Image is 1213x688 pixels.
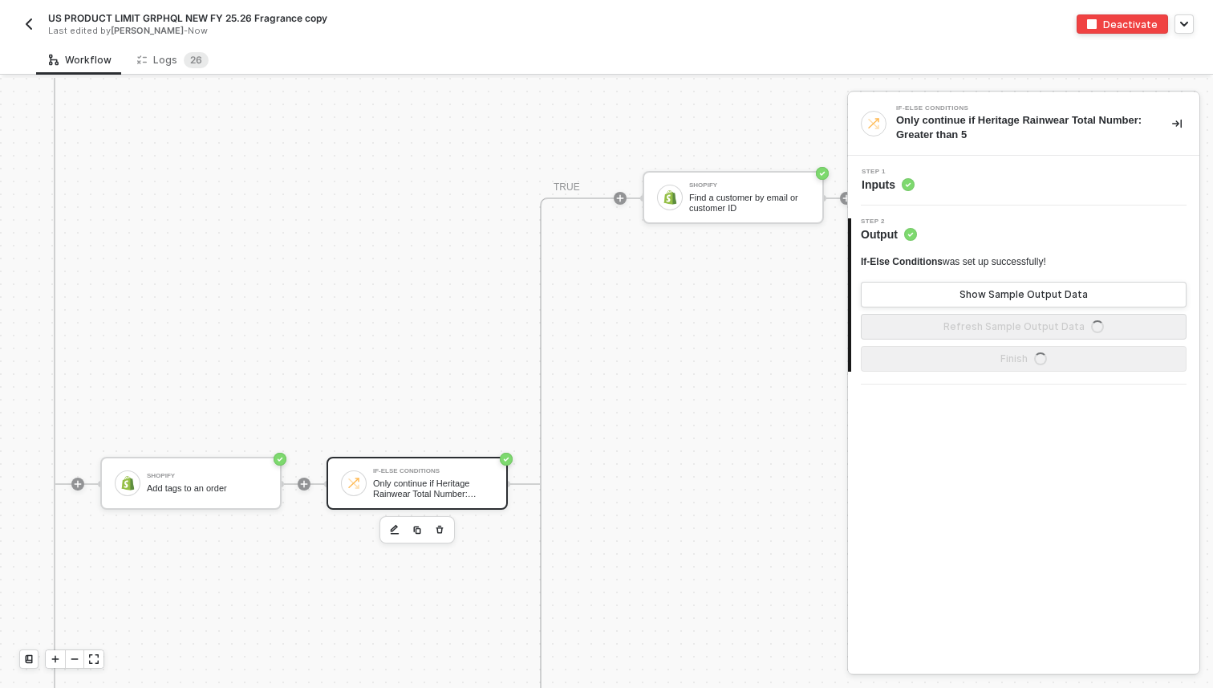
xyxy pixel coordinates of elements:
div: TRUE [554,180,580,195]
div: If-Else Conditions [896,105,1137,112]
div: If-Else Conditions [373,468,493,474]
span: icon-play [842,193,851,203]
span: Inputs [862,177,915,193]
span: icon-success-page [816,167,829,180]
img: icon [663,190,677,205]
span: icon-play [299,479,309,489]
button: Finishicon-loader [861,346,1187,372]
span: Step 2 [861,218,917,225]
span: icon-expand [89,654,99,664]
img: deactivate [1087,19,1097,29]
sup: 26 [184,52,209,68]
span: [PERSON_NAME] [111,25,184,36]
button: Refresh Sample Output Dataicon-loader [861,314,1187,340]
span: US PRODUCT LIMIT GRPHQL NEW FY 25.26 Fragrance copy [48,11,327,25]
div: Last edited by - Now [48,25,570,37]
span: icon-play [615,193,625,203]
button: deactivateDeactivate [1077,14,1168,34]
span: icon-collapse-right [1172,119,1182,128]
div: Shopify [689,182,809,189]
span: icon-play [51,654,60,664]
div: was set up successfully! [861,255,1046,269]
div: Deactivate [1103,18,1158,31]
div: Only continue if Heritage Rainwear Total Number: Greater than 5 [896,113,1146,142]
div: Only continue if Heritage Rainwear Total Number: Greater than 5 [373,478,493,499]
div: Workflow [49,54,112,67]
button: back [19,14,39,34]
span: 6 [196,54,202,66]
div: Step 1Inputs [848,169,1199,193]
img: back [22,18,35,31]
div: Step 2Output If-Else Conditionswas set up successfully!Show Sample Output DataRefresh Sample Outp... [848,218,1199,372]
img: edit-cred [390,524,400,535]
div: Add tags to an order [147,483,267,494]
img: icon [347,476,361,491]
div: Show Sample Output Data [959,288,1088,301]
img: integration-icon [866,116,881,131]
button: Show Sample Output Data [861,282,1187,307]
button: copy-block [408,520,427,539]
span: 2 [190,54,196,66]
div: Find a customer by email or customer ID [689,193,809,213]
span: icon-minus [70,654,79,664]
span: icon-success-page [274,453,286,466]
span: Output [861,226,917,242]
img: copy-block [412,525,422,535]
span: If-Else Conditions [861,256,943,267]
span: icon-success-page [500,453,513,466]
div: Shopify [147,473,267,479]
div: Logs [137,52,209,68]
img: icon [120,476,135,491]
span: icon-play [73,479,83,489]
span: Step 1 [862,169,915,175]
button: edit-cred [385,520,404,539]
